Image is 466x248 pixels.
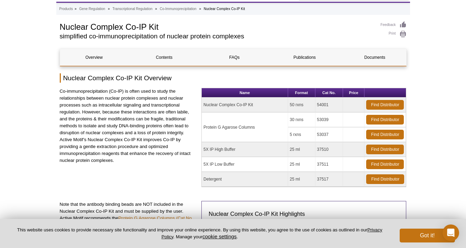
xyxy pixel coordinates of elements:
[200,49,268,66] a: FAQs
[202,172,288,187] td: Detergent
[202,112,288,142] td: Protein G Agarose Columns
[202,142,288,157] td: 5X IP High Buffer
[315,157,343,172] td: 37511
[270,49,339,66] a: Publications
[315,127,343,142] td: 53037
[381,21,407,29] a: Feedback
[366,100,404,110] a: Find Distributor
[315,88,343,98] th: Cat No.
[155,7,157,11] li: »
[209,210,399,218] h3: Nuclear Complex Co-IP Kit Highlights
[288,157,315,172] td: 25 ml
[59,6,73,12] a: Products
[161,227,382,239] a: Privacy Policy
[60,21,374,31] h1: Nuclear Complex Co-IP Kit
[202,233,237,239] button: cookie settings
[381,30,407,38] a: Print
[202,157,288,172] td: 5X IP Low Buffer
[60,49,128,66] a: Overview
[343,88,364,98] th: Price
[60,88,197,164] p: Co-immunoprecipitation (Co-IP) is often used to study the relationships between nuclear protein c...
[315,112,343,127] td: 53039
[199,7,201,11] li: »
[366,159,404,169] a: Find Distributor
[60,33,374,39] h2: simplified co-immunoprecipitation of nuclear protein complexes
[315,142,343,157] td: 37510
[443,224,459,241] div: Open Intercom Messenger
[60,73,407,83] h2: Nuclear Complex Co-IP Kit Overview
[202,98,288,112] td: Nuclear Complex Co-IP Kit
[130,49,198,66] a: Contents
[113,6,153,12] a: Transcriptional Regulation
[288,112,315,127] td: 30 rxns
[204,7,245,11] li: Nuclear Complex Co-IP Kit
[366,130,404,139] a: Find Distributor
[315,98,343,112] td: 54001
[160,6,196,12] a: Co-Immunoprecipitation
[75,7,77,11] li: »
[366,145,404,154] a: Find Distributor
[11,227,388,240] p: This website uses cookies to provide necessary site functionality and improve your online experie...
[60,215,193,228] a: Protein G Agarose Columns (Cat No. 53037/53039)
[315,172,343,187] td: 37517
[288,127,315,142] td: 5 rxns
[202,88,288,98] th: Name
[288,88,315,98] th: Format
[341,49,409,66] a: Documents
[366,115,404,125] a: Find Distributor
[79,6,105,12] a: Gene Regulation
[288,98,315,112] td: 50 rxns
[288,142,315,157] td: 25 ml
[366,174,404,184] a: Find Distributor
[108,7,110,11] li: »
[400,229,455,242] button: Got it!
[288,172,315,187] td: 25 ml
